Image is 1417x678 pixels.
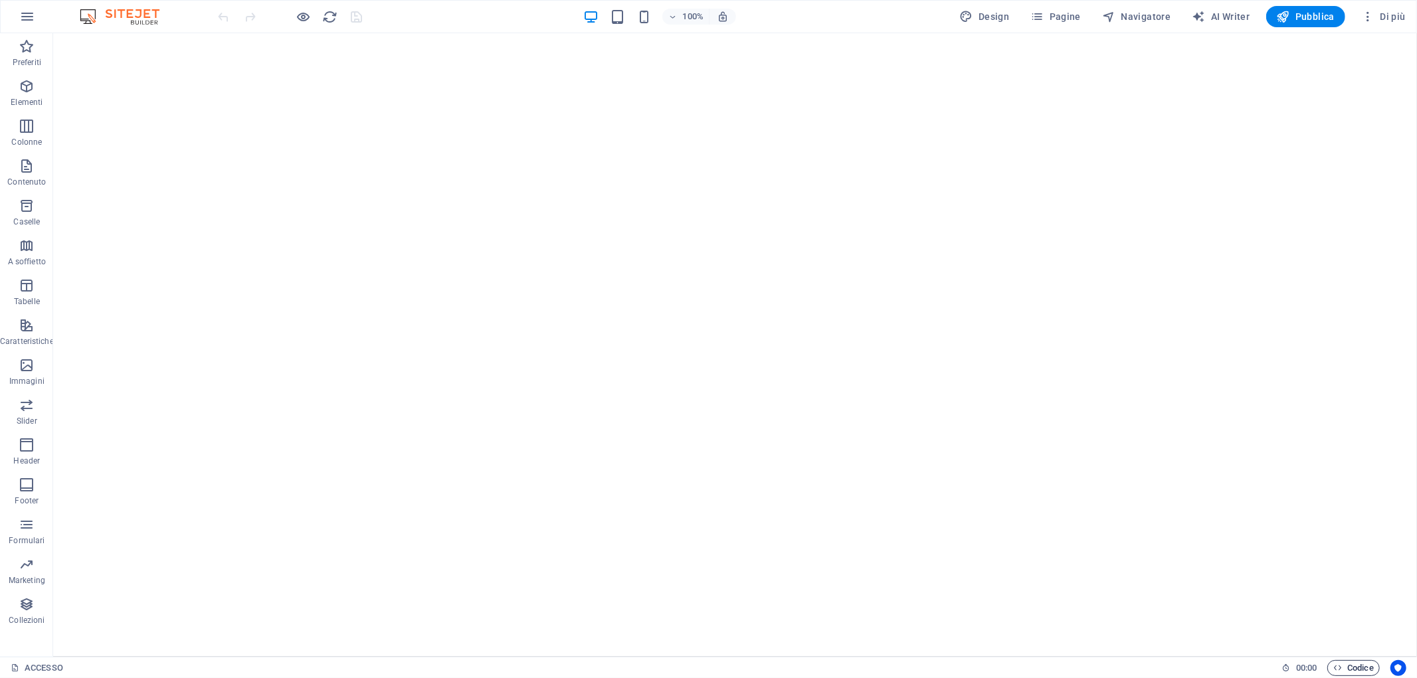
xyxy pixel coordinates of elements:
button: AI Writer [1187,6,1256,27]
h6: 100% [682,9,704,25]
button: Pagine [1025,6,1086,27]
button: reload [322,9,338,25]
p: Footer [15,495,39,506]
button: 100% [662,9,709,25]
p: Slider [17,416,37,426]
span: Pubblica [1277,10,1335,23]
p: Colonne [11,137,42,147]
p: Contenuto [7,177,46,187]
button: Pubblica [1266,6,1346,27]
button: Di più [1356,6,1411,27]
span: Pagine [1030,10,1081,23]
p: Preferiti [13,57,41,68]
span: Design [960,10,1010,23]
p: Tabelle [14,296,40,307]
button: Clicca qui per lasciare la modalità di anteprima e continuare la modifica [296,9,312,25]
h6: Tempo sessione [1282,660,1317,676]
button: Navigatore [1097,6,1176,27]
p: Marketing [9,575,45,586]
p: Elementi [11,97,43,108]
i: Ricarica la pagina [323,9,338,25]
p: Formulari [9,535,45,546]
a: Fai clic per annullare la selezione. Doppio clic per aprire le pagine [11,660,63,676]
p: Collezioni [9,615,45,626]
span: Di più [1361,10,1406,23]
img: Editor Logo [76,9,176,25]
span: AI Writer [1192,10,1250,23]
p: Caselle [13,216,40,227]
span: : [1305,663,1307,673]
p: Immagini [9,376,45,386]
i: Quando ridimensioni, regola automaticamente il livello di zoom in modo che corrisponda al disposi... [717,11,729,23]
p: A soffietto [8,256,46,267]
button: Usercentrics [1390,660,1406,676]
span: Navigatore [1102,10,1171,23]
button: Codice [1327,660,1380,676]
p: Header [14,456,41,466]
button: Design [955,6,1015,27]
span: Codice [1333,660,1374,676]
span: 00 00 [1296,660,1317,676]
